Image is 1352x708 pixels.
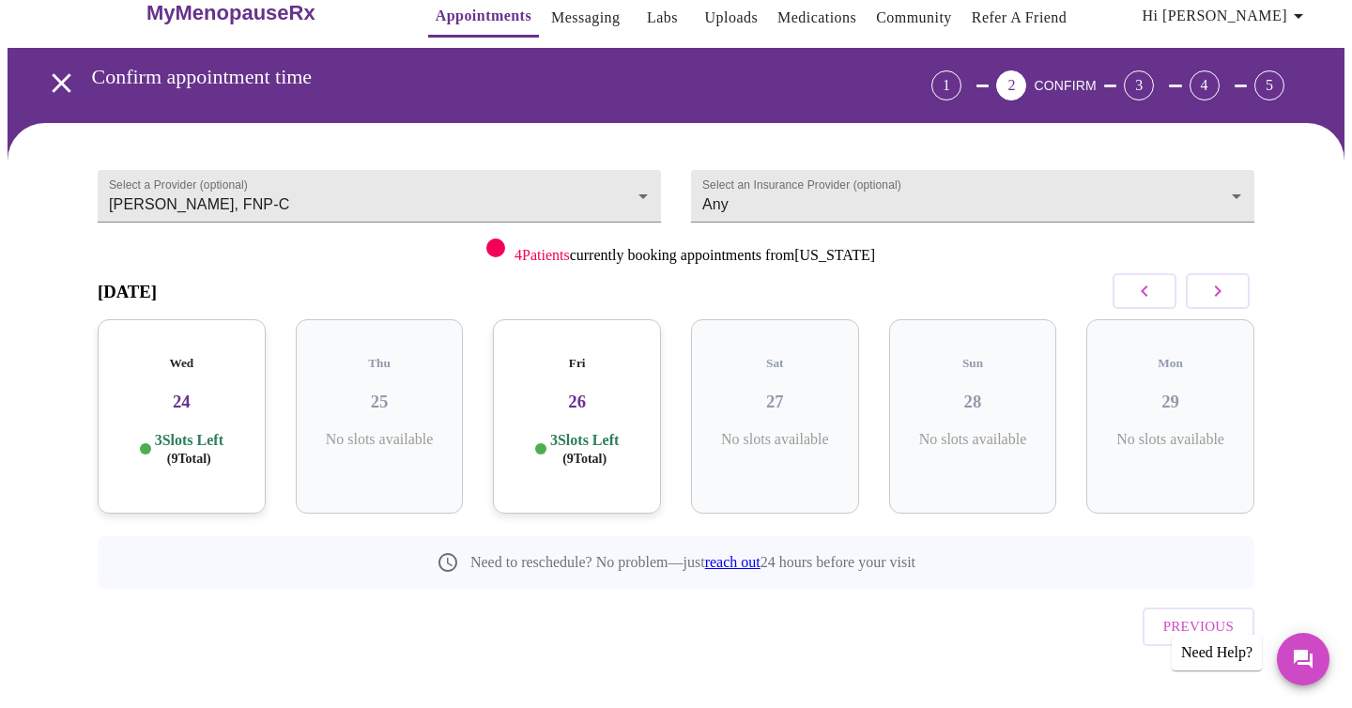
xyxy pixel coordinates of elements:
button: open drawer [34,55,89,111]
h5: Sun [904,356,1042,371]
span: CONFIRM [1034,78,1096,93]
a: reach out [705,554,760,570]
h5: Thu [311,356,449,371]
a: Labs [647,5,678,31]
p: 3 Slots Left [550,431,619,468]
a: Appointments [436,3,531,29]
h3: 27 [706,392,844,412]
p: Need to reschedule? No problem—just 24 hours before your visit [470,554,915,571]
h5: Fri [508,356,646,371]
div: 4 [1190,70,1220,100]
div: 3 [1124,70,1154,100]
div: 5 [1254,70,1284,100]
div: Any [691,170,1254,223]
h3: 28 [904,392,1042,412]
p: currently booking appointments from [US_STATE] [515,247,875,264]
h5: Wed [113,356,251,371]
div: 2 [996,70,1026,100]
h5: Mon [1101,356,1239,371]
p: No slots available [904,431,1042,448]
button: Messages [1277,633,1329,685]
h3: [DATE] [98,282,157,302]
span: 4 Patients [515,247,570,263]
p: No slots available [311,431,449,448]
div: [PERSON_NAME], FNP-C [98,170,661,223]
a: Community [876,5,952,31]
a: Medications [777,5,856,31]
h5: Sat [706,356,844,371]
h3: MyMenopauseRx [146,1,315,25]
a: Refer a Friend [972,5,1068,31]
span: Hi [PERSON_NAME] [1143,3,1310,29]
p: 3 Slots Left [155,431,223,468]
span: ( 9 Total) [562,452,607,466]
span: ( 9 Total) [167,452,211,466]
h3: 26 [508,392,646,412]
h3: 29 [1101,392,1239,412]
span: Previous [1163,614,1234,639]
h3: Confirm appointment time [92,65,827,89]
p: No slots available [706,431,844,448]
div: 1 [931,70,961,100]
p: No slots available [1101,431,1239,448]
div: Need Help? [1172,635,1262,670]
a: Messaging [551,5,620,31]
h3: 24 [113,392,251,412]
a: Uploads [705,5,759,31]
h3: 25 [311,392,449,412]
button: Previous [1143,608,1254,645]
